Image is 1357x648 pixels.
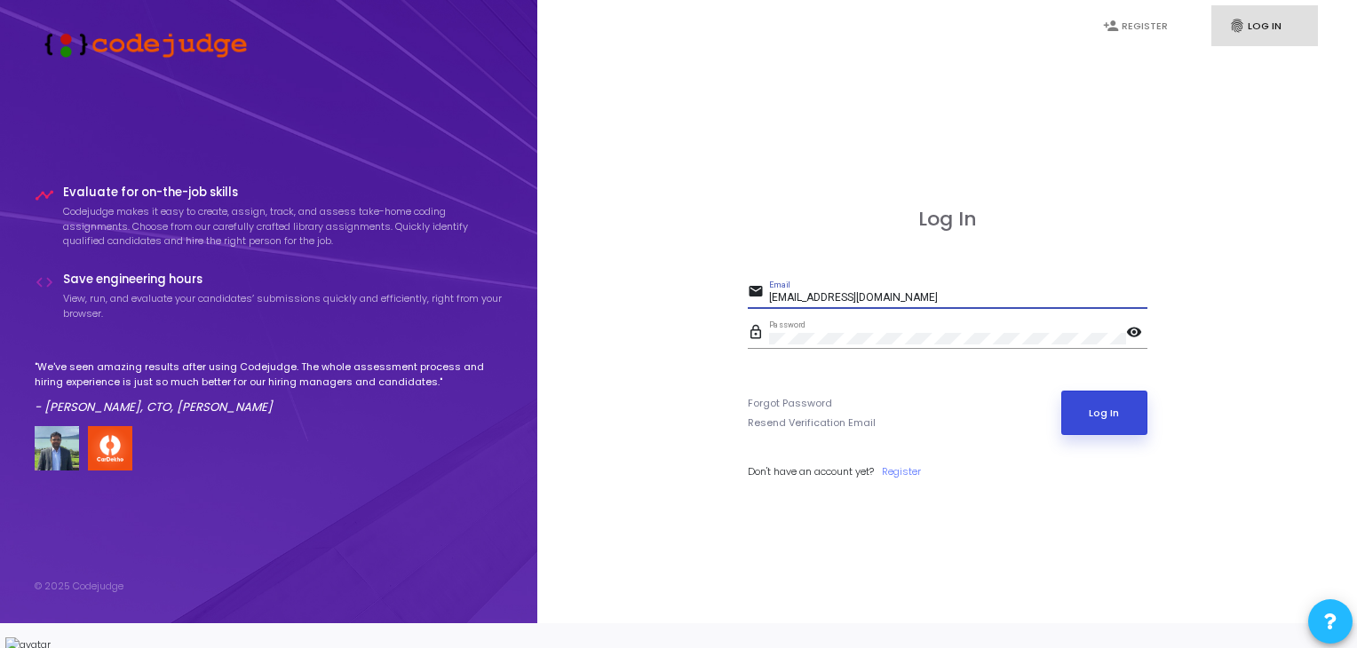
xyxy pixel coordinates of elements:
a: Forgot Password [748,396,832,411]
img: user image [35,426,79,470]
i: person_add [1103,18,1119,34]
i: timeline [35,186,54,205]
button: Log In [1061,391,1147,435]
mat-icon: visibility [1126,323,1147,344]
h3: Log In [748,208,1147,231]
i: fingerprint [1229,18,1245,34]
div: © 2025 Codejudge [35,579,123,594]
img: company-logo [88,426,132,470]
input: Email [769,292,1147,304]
a: person_addRegister [1085,5,1192,47]
mat-icon: email [748,282,769,304]
h4: Evaluate for on-the-job skills [63,186,504,200]
a: Register [882,464,921,479]
p: Codejudge makes it easy to create, assign, track, and assess take-home coding assignments. Choose... [63,204,504,249]
a: fingerprintLog In [1211,5,1318,47]
i: code [35,273,54,292]
a: Resend Verification Email [748,415,876,431]
span: Don't have an account yet? [748,464,874,478]
h4: Save engineering hours [63,273,504,287]
p: View, run, and evaluate your candidates’ submissions quickly and efficiently, right from your bro... [63,291,504,320]
p: "We've seen amazing results after using Codejudge. The whole assessment process and hiring experi... [35,360,504,389]
mat-icon: lock_outline [748,323,769,344]
em: - [PERSON_NAME], CTO, [PERSON_NAME] [35,399,273,415]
